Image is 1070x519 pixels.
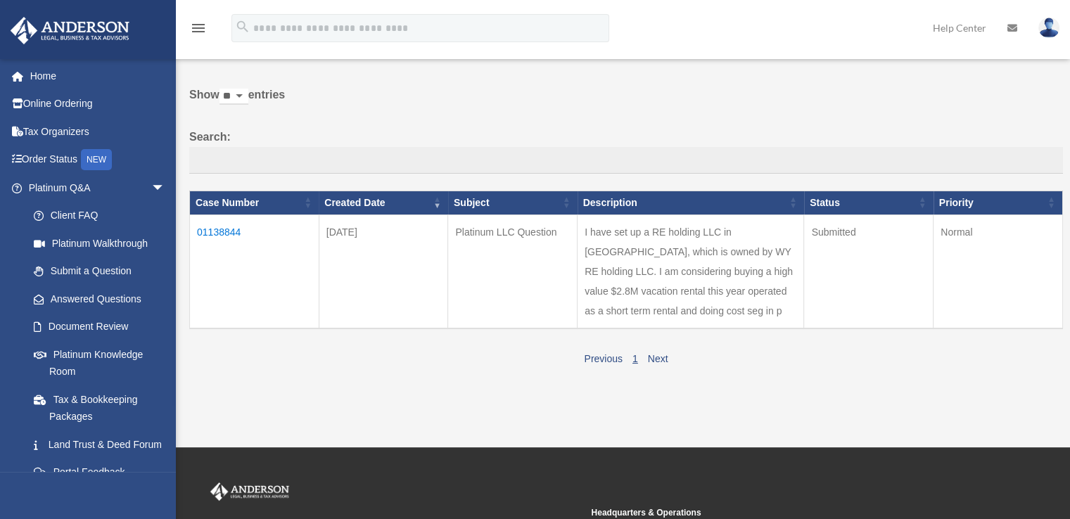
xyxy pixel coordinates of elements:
[448,191,578,214] th: Subject: activate to sort column ascending
[20,430,179,459] a: Land Trust & Deed Forum
[81,149,112,170] div: NEW
[20,340,179,385] a: Platinum Knowledge Room
[20,285,172,313] a: Answered Questions
[219,89,248,105] select: Showentries
[578,214,804,328] td: I have set up a RE holding LLC in [GEOGRAPHIC_DATA], which is owned by WY RE holding LLC. I am co...
[319,214,448,328] td: [DATE]
[10,62,186,90] a: Home
[584,353,622,364] a: Previous
[190,20,207,37] i: menu
[6,17,134,44] img: Anderson Advisors Platinum Portal
[10,146,186,174] a: Order StatusNEW
[1038,18,1059,38] img: User Pic
[10,90,186,118] a: Online Ordering
[804,214,934,328] td: Submitted
[10,117,186,146] a: Tax Organizers
[190,214,319,328] td: 01138844
[235,19,250,34] i: search
[10,174,179,202] a: Platinum Q&Aarrow_drop_down
[448,214,578,328] td: Platinum LLC Question
[20,229,179,257] a: Platinum Walkthrough
[20,385,179,430] a: Tax & Bookkeeping Packages
[20,257,179,286] a: Submit a Question
[189,85,1063,119] label: Show entries
[20,202,179,230] a: Client FAQ
[578,191,804,214] th: Description: activate to sort column ascending
[319,191,448,214] th: Created Date: activate to sort column ascending
[934,191,1063,214] th: Priority: activate to sort column ascending
[190,191,319,214] th: Case Number: activate to sort column ascending
[20,313,179,341] a: Document Review
[208,482,292,501] img: Anderson Advisors Platinum Portal
[648,353,668,364] a: Next
[151,174,179,203] span: arrow_drop_down
[189,127,1063,174] label: Search:
[20,459,179,487] a: Portal Feedback
[804,191,934,214] th: Status: activate to sort column ascending
[190,25,207,37] a: menu
[189,147,1063,174] input: Search:
[632,353,638,364] a: 1
[934,214,1063,328] td: Normal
